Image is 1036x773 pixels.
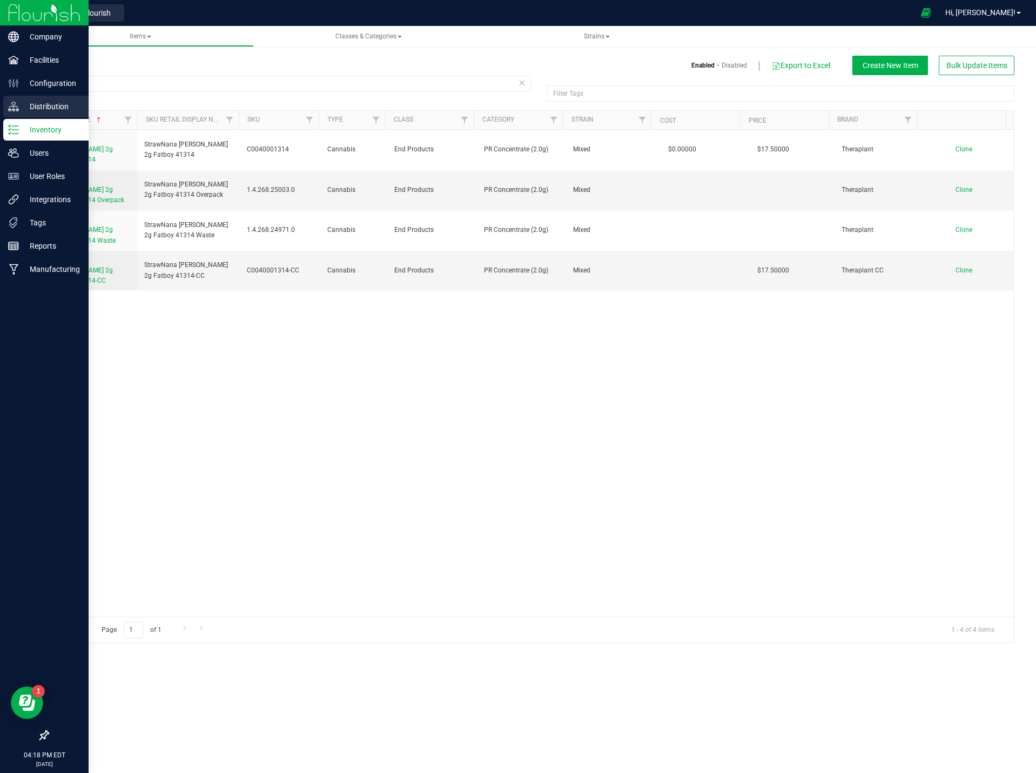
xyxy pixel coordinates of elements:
[956,226,983,234] a: Clone
[55,176,124,204] span: StrawNana [PERSON_NAME] 2g Fatboy 41314 Overpack
[327,185,381,195] span: Cannabis
[518,76,526,90] span: Clear
[19,77,84,90] p: Configuration
[484,185,561,195] span: PR Concentrate (2.0g)
[394,144,471,155] span: End Products
[863,61,918,70] span: Create New Item
[92,622,170,638] span: Page of 1
[144,139,234,160] span: StrawNana [PERSON_NAME] 2g Fatboy 41314
[19,54,84,66] p: Facilities
[484,225,561,235] span: PR Concentrate (2.0g)
[956,266,972,274] span: Clone
[771,56,831,75] button: Export to Excel
[8,264,19,275] inline-svg: Manufacturing
[247,265,314,276] span: C0040001314-CC
[247,185,314,195] span: 1.4.268.25003.0
[573,185,650,195] span: Mixed
[899,111,917,129] a: Filter
[5,750,84,760] p: 04:18 PM EDT
[939,56,1014,75] button: Bulk Update Items
[221,111,239,129] a: Filter
[335,32,402,40] span: Classes & Categories
[55,215,131,246] a: StrawNana [PERSON_NAME] 2g Fatboy 41314 Waste
[8,148,19,158] inline-svg: Users
[956,226,972,234] span: Clone
[11,687,43,719] iframe: Resource center
[544,111,562,129] a: Filter
[394,116,413,123] a: Class
[852,56,928,75] button: Create New Item
[837,116,858,123] a: Brand
[8,217,19,228] inline-svg: Tags
[55,255,131,286] a: StrawNana [PERSON_NAME] 2g Fatboy 41314-CC
[327,116,343,123] a: Type
[327,225,381,235] span: Cannabis
[19,100,84,113] p: Distribution
[367,111,385,129] a: Filter
[8,241,19,251] inline-svg: Reports
[301,111,319,129] a: Filter
[956,186,972,194] span: Clone
[752,142,795,157] span: $17.50000
[146,116,227,123] a: Sku Retail Display Name
[8,171,19,182] inline-svg: User Roles
[956,145,972,153] span: Clone
[55,175,131,206] a: StrawNana [PERSON_NAME] 2g Fatboy 41314 Overpack
[484,144,561,155] span: PR Concentrate (2.0g)
[8,124,19,135] inline-svg: Inventory
[691,61,715,70] a: Enabled
[956,145,983,153] a: Clone
[722,61,747,70] a: Disabled
[946,61,1007,70] span: Bulk Update Items
[484,265,561,276] span: PR Concentrate (2.0g)
[327,144,381,155] span: Cannabis
[144,179,234,200] span: StrawNana [PERSON_NAME] 2g Fatboy 41314 Overpack
[327,265,381,276] span: Cannabis
[8,194,19,205] inline-svg: Integrations
[456,111,474,129] a: Filter
[573,144,650,155] span: Mixed
[8,78,19,89] inline-svg: Configuration
[914,2,938,23] span: Open Ecommerce Menu
[633,111,651,129] a: Filter
[19,146,84,159] p: Users
[842,265,918,276] span: Theraplant CC
[119,111,137,129] a: Filter
[945,8,1015,17] span: Hi, [PERSON_NAME]!
[749,117,766,124] a: Price
[394,265,471,276] span: End Products
[19,263,84,276] p: Manufacturing
[956,266,983,274] a: Clone
[584,32,610,40] span: Strains
[19,216,84,229] p: Tags
[842,144,918,155] span: Theraplant
[394,185,471,195] span: End Products
[482,116,514,123] a: Category
[19,30,84,43] p: Company
[842,185,918,195] span: Theraplant
[5,760,84,768] p: [DATE]
[48,76,531,92] input: Search Item Name, SKU Retail Name, or Part Number
[8,101,19,112] inline-svg: Distribution
[19,239,84,252] p: Reports
[943,622,1003,638] span: 1 - 4 of 4 items
[573,225,650,235] span: Mixed
[144,220,234,241] span: StrawNana [PERSON_NAME] 2g Fatboy 41314 Waste
[124,622,143,638] input: 1
[663,142,702,157] span: $0.00000
[8,55,19,65] inline-svg: Facilities
[956,186,983,194] a: Clone
[19,193,84,206] p: Integrations
[19,123,84,136] p: Inventory
[660,117,676,124] a: Cost
[130,32,151,40] span: Items
[55,134,131,165] a: StrawNana [PERSON_NAME] 2g Fatboy 41314
[842,225,918,235] span: Theraplant
[571,116,594,123] a: Strain
[752,263,795,278] span: $17.50000
[247,116,260,123] a: SKU
[8,31,19,42] inline-svg: Company
[19,170,84,183] p: User Roles
[394,225,471,235] span: End Products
